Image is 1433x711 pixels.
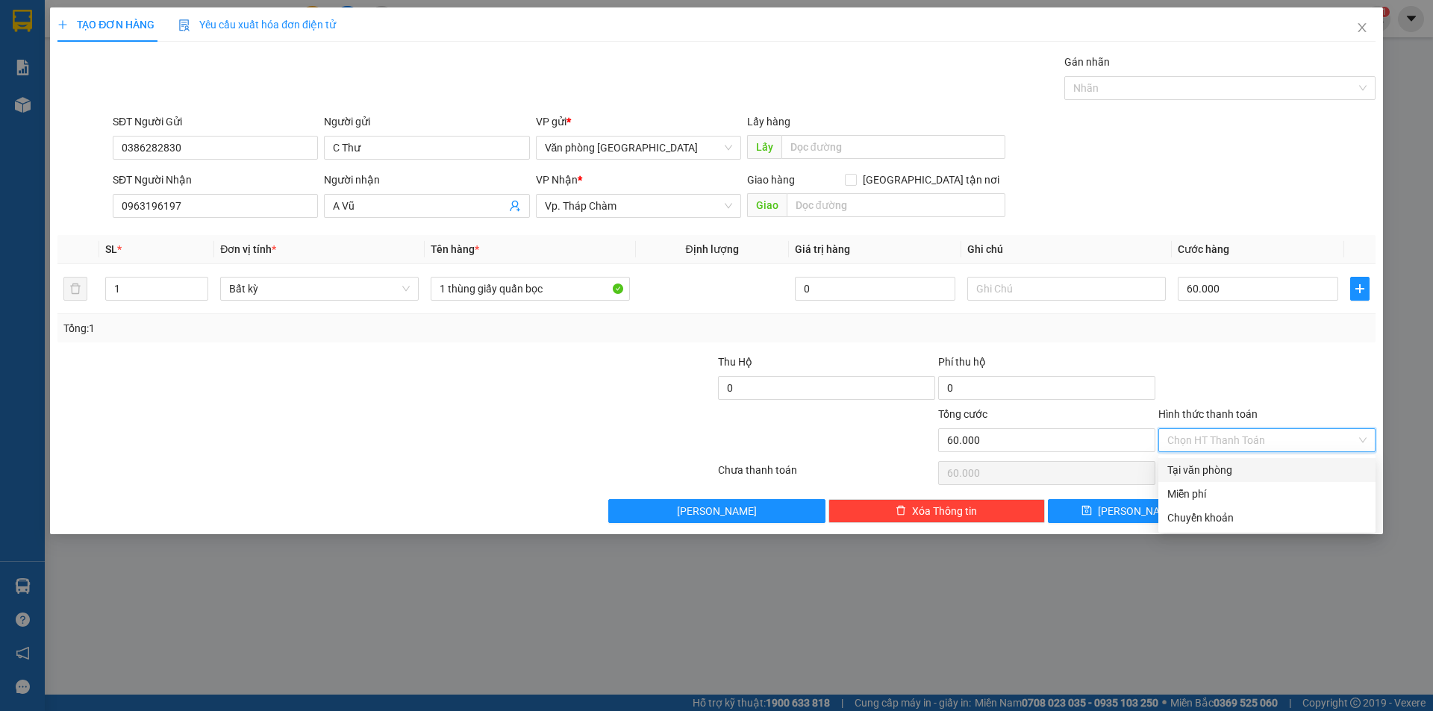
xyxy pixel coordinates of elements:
[1158,408,1258,420] label: Hình thức thanh toán
[431,277,629,301] input: VD: Bàn, Ghế
[1064,56,1110,68] label: Gán nhãn
[961,235,1172,264] th: Ghi chú
[1356,22,1368,34] span: close
[1178,243,1229,255] span: Cước hàng
[828,499,1046,523] button: deleteXóa Thông tin
[1167,462,1367,478] div: Tại văn phòng
[105,243,117,255] span: SL
[795,243,850,255] span: Giá trị hàng
[718,356,752,368] span: Thu Hộ
[545,195,732,217] span: Vp. Tháp Chàm
[747,116,790,128] span: Lấy hàng
[229,278,410,300] span: Bất kỳ
[431,243,479,255] span: Tên hàng
[747,135,781,159] span: Lấy
[545,137,732,159] span: Văn phòng Tân Phú
[1081,505,1092,517] span: save
[536,174,578,186] span: VP Nhận
[747,174,795,186] span: Giao hàng
[1048,499,1210,523] button: save[PERSON_NAME]
[536,113,741,130] div: VP gửi
[608,499,825,523] button: [PERSON_NAME]
[781,135,1005,159] input: Dọc đường
[19,96,82,166] b: An Anh Limousine
[178,19,190,31] img: icon
[967,277,1166,301] input: Ghi Chú
[1167,510,1367,526] div: Chuyển khoản
[1167,486,1367,502] div: Miễn phí
[220,243,276,255] span: Đơn vị tính
[1341,7,1383,49] button: Close
[716,462,937,488] div: Chưa thanh toán
[113,172,318,188] div: SĐT Người Nhận
[938,354,1155,376] div: Phí thu hộ
[1351,283,1369,295] span: plus
[113,113,318,130] div: SĐT Người Gửi
[63,320,553,336] div: Tổng: 1
[912,503,977,519] span: Xóa Thông tin
[677,503,757,519] span: [PERSON_NAME]
[63,277,87,301] button: delete
[509,200,521,212] span: user-add
[896,505,906,517] span: delete
[1098,503,1178,519] span: [PERSON_NAME]
[795,277,955,301] input: 0
[96,22,143,143] b: Biên nhận gởi hàng hóa
[747,193,787,217] span: Giao
[324,172,529,188] div: Người nhận
[938,408,987,420] span: Tổng cước
[686,243,739,255] span: Định lượng
[178,19,336,31] span: Yêu cầu xuất hóa đơn điện tử
[1350,277,1370,301] button: plus
[857,172,1005,188] span: [GEOGRAPHIC_DATA] tận nơi
[324,113,529,130] div: Người gửi
[57,19,154,31] span: TẠO ĐƠN HÀNG
[787,193,1005,217] input: Dọc đường
[57,19,68,30] span: plus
